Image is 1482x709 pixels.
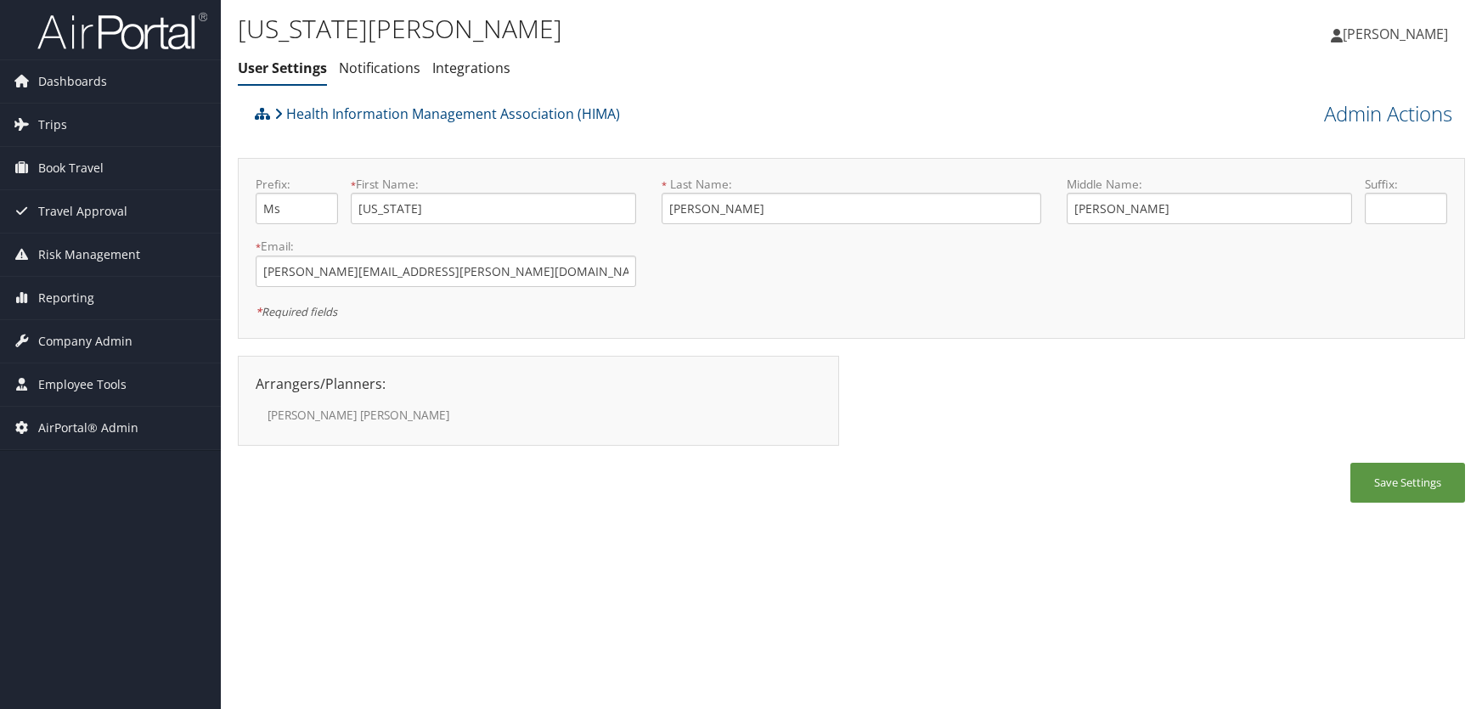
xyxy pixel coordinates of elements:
label: First Name: [351,176,636,193]
span: Trips [38,104,67,146]
span: Risk Management [38,234,140,276]
label: Prefix: [256,176,338,193]
span: Employee Tools [38,363,127,406]
span: Book Travel [38,147,104,189]
label: Email: [256,238,636,255]
div: Arrangers/Planners: [243,374,834,394]
span: [PERSON_NAME] [1343,25,1448,43]
a: Integrations [432,59,510,77]
a: Admin Actions [1324,99,1452,128]
a: [PERSON_NAME] [1331,8,1465,59]
a: Health Information Management Association (HIMA) [274,97,620,131]
span: Company Admin [38,320,132,363]
label: Suffix: [1365,176,1447,193]
span: Reporting [38,277,94,319]
span: AirPortal® Admin [38,407,138,449]
button: Save Settings [1350,463,1465,503]
span: Travel Approval [38,190,127,233]
img: airportal-logo.png [37,11,207,51]
span: Dashboards [38,60,107,103]
a: Notifications [339,59,420,77]
label: Middle Name: [1067,176,1352,193]
h1: [US_STATE][PERSON_NAME] [238,11,1056,47]
label: Last Name: [662,176,1042,193]
em: Required fields [256,304,337,319]
label: [PERSON_NAME] [PERSON_NAME] [268,407,514,424]
a: User Settings [238,59,327,77]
